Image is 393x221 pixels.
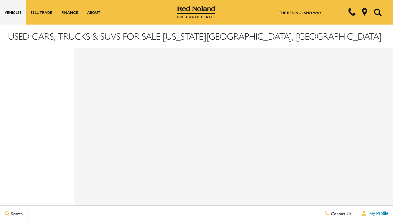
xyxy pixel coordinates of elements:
[177,6,216,18] img: Red Noland Pre-Owned
[279,10,321,15] a: The Red Noland Way
[177,8,216,14] a: Red Noland Pre-Owned
[372,0,384,24] button: Open the search field
[329,210,351,216] span: Contact Us
[10,210,23,216] span: Search
[356,206,393,221] button: user-profile-menu
[367,211,388,216] span: My Profile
